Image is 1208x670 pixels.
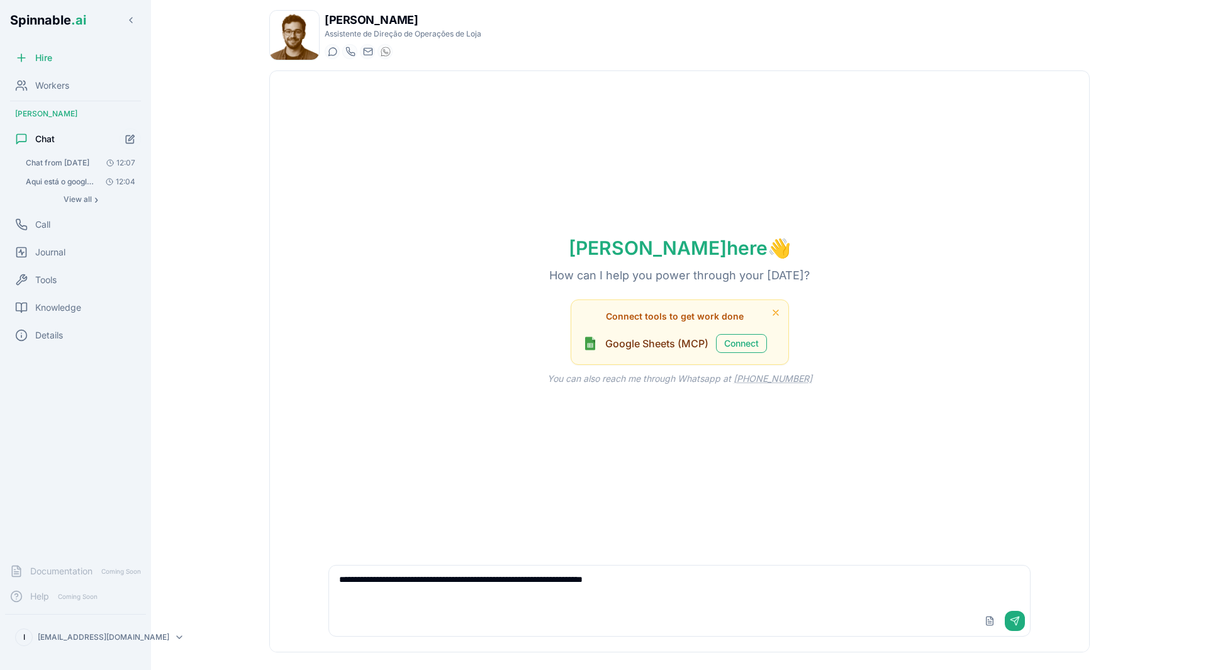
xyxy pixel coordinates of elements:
[35,329,63,342] span: Details
[10,13,86,28] span: Spinnable
[325,11,481,29] h1: [PERSON_NAME]
[549,237,811,259] h1: [PERSON_NAME] here
[606,310,744,323] span: Connect tools to get work done
[26,158,89,168] span: Chat from 17/09/2025: Olá! Bom dia! Como está tudo? Em que posso ajudá-la hoje? Estou aqui para a...
[342,44,357,59] button: Start a call with Bartolomeu Bonaparte
[35,301,81,314] span: Knowledge
[35,218,50,231] span: Call
[94,194,98,204] span: ›
[38,632,169,642] p: [EMAIL_ADDRESS][DOMAIN_NAME]
[35,274,57,286] span: Tools
[54,591,101,603] span: Coming Soon
[101,177,135,187] span: 12:04
[377,44,393,59] button: WhatsApp
[98,566,145,578] span: Coming Soon
[101,158,135,168] span: 12:07
[734,373,812,384] a: [PHONE_NUMBER]
[768,237,791,259] span: wave
[529,267,830,284] p: How can I help you power through your [DATE]?
[35,79,69,92] span: Workers
[120,128,141,150] button: Start new chat
[10,625,141,650] button: I[EMAIL_ADDRESS][DOMAIN_NAME]
[360,44,375,59] button: Send email to bartolomeu.bonaparte@getspinnable.ai
[527,372,832,385] p: You can also reach me through Whatsapp at
[5,104,146,124] div: [PERSON_NAME]
[325,44,340,59] button: Start a chat with Bartolomeu Bonaparte
[20,154,141,172] button: Open conversation: Chat from 17/09/2025
[71,13,86,28] span: .ai
[583,336,598,351] img: Google Sheets (MCP)
[30,565,92,578] span: Documentation
[26,177,97,187] span: Aqui está o google doc com o SOP de como gerir a operação da Loja através do google calendar http...
[30,590,49,603] span: Help
[20,192,141,207] button: Show all conversations
[768,305,783,320] button: Dismiss tool suggestions
[23,632,25,642] span: I
[35,246,65,259] span: Journal
[605,336,708,351] span: Google Sheets (MCP)
[270,11,319,60] img: Bartolomeu Bonaparte
[64,194,92,204] span: View all
[325,29,481,39] p: Assistente de Direção de Operações de Loja
[35,52,52,64] span: Hire
[381,47,391,57] img: WhatsApp
[716,334,767,353] button: Connect
[20,173,141,191] button: Open conversation: Aqui está o google doc com o SOP de como gerir a operação da Loja através do g...
[35,133,55,145] span: Chat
